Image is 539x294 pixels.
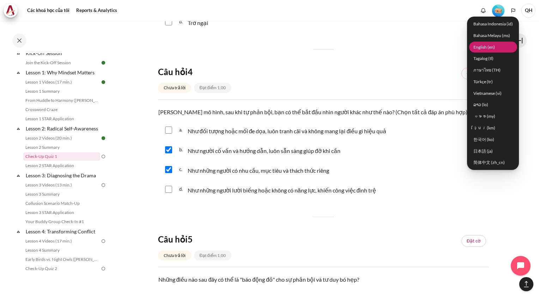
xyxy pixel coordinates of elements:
[521,4,535,18] a: Thư mục người dùng
[179,164,186,175] span: c.
[100,238,107,244] img: To do
[25,68,100,77] a: Lesson 1: Why Mindset Matters
[23,237,100,245] a: Lesson 4 Videos (17 min.)
[492,5,504,17] img: Level #1
[15,172,22,179] span: Rút gọn
[100,79,107,85] img: Done
[23,59,100,67] a: Join the Kick-Off Session
[23,208,100,217] a: Lesson 3 STAR Application
[158,83,191,93] div: Chưa trả lời
[194,250,231,261] div: Đạt điểm 1,00
[187,127,387,136] td: Như đối tượng hoặc mối đe dọa, luôn tranh cãi và không mang lại điều gì hiệu quả
[74,4,120,18] a: Reports & Analytics
[521,4,535,18] span: QH
[489,4,507,17] a: Level #1
[469,53,517,64] a: Tagalog ‎(tl)‎
[25,124,100,133] a: Lesson 2: Radical Self-Awareness
[469,30,517,41] a: Bahasa Melayu ‎(ms)‎
[158,66,266,77] h4: Câu hỏi
[469,122,517,133] a: ខ្មែរ ‎(km)‎
[461,68,486,80] a: Đã được gắn cờ
[469,99,517,110] a: ລາວ ‎(lo)‎
[23,190,100,198] a: Lesson 3 Summary
[469,157,517,168] a: 简体中文 ‎(zh_cn)‎
[508,5,519,16] button: Languages
[15,50,22,57] span: Rút gọn
[25,48,100,58] a: Kick-Off Session
[23,134,100,142] a: Lesson 2 Videos (20 min.)
[179,144,186,155] span: b.
[23,161,100,170] a: Lesson 2 STAR Application
[187,186,377,195] td: Như những người lười biếng hoặc không có năng lực, khiến công việc đình trệ
[15,69,22,76] span: Rút gọn
[469,134,517,145] a: 한국어 ‎(ko)‎
[100,182,107,188] img: To do
[23,181,100,189] a: Lesson 3 Videos (13 min.)
[23,78,100,86] a: Lesson 1 Videos (17 min.)
[25,171,100,180] a: Lesson 3: Diagnosing the Drama
[519,277,533,291] button: [[backtotopbutton]]
[23,218,100,226] a: Your Buddy Group Check-In #1
[187,18,208,27] td: Trở ngại
[158,108,489,117] td: [PERSON_NAME] mô hình, sau khi tự phản bội, bạn có thể bắt đầu nhìn người khác như thế nào? (Chọn...
[158,250,191,261] div: Chưa trả lời
[23,96,100,105] a: From Huddle to Harmony ([PERSON_NAME] Story)
[469,65,517,75] a: ภาษาไทย (TH)
[187,166,329,175] td: Như những người có nhu cầu, mục tiêu và thách thức riêng
[179,184,186,195] span: d.
[469,42,517,53] a: English ‎(en)‎
[469,18,517,29] a: Bahasa Indonesia ‎(id)‎
[23,105,100,114] a: Crossword Craze
[187,146,341,155] td: Như người cố vấn và hướng dẫn, luôn sẵn sàng giúp đỡ khi cần
[158,275,489,284] td: Những điều nào sau đây có thể là "báo động đỏ" cho sự phản bội và tư duy bó hẹp?
[188,234,193,244] span: 5
[4,4,21,18] a: Architeck Architeck
[23,199,100,208] a: Collusion Scenario Match-Up
[492,4,504,17] div: Level #1
[23,87,100,96] a: Lesson 1 Summary
[478,5,489,16] div: Show notification window with no new notifications
[23,115,100,123] a: Lesson 1 STAR Application
[23,143,100,152] a: Lesson 2 Summary
[23,255,100,264] a: Early Birds vs. Night Owls ([PERSON_NAME] Story)
[467,17,519,170] div: Languages
[469,146,517,157] a: 日本語 ‎(ja)‎
[100,153,107,160] img: To do
[100,135,107,141] img: Done
[25,4,72,18] a: Các khoá học của tôi
[15,125,22,132] span: Rút gọn
[188,67,193,77] span: 4
[6,5,16,16] img: Architeck
[469,111,517,122] a: ဗမာစာ ‎(my)‎
[158,234,266,245] h4: Câu hỏi
[179,124,186,136] span: a.
[15,228,22,235] span: Rút gọn
[461,235,486,247] a: Đã được gắn cờ
[194,83,231,93] div: Đạt điểm 1,00
[23,246,100,255] a: Lesson 4 Summary
[469,76,517,87] a: Türkçe ‎(tr)‎
[100,265,107,272] img: To do
[23,152,100,161] a: Check-Up Quiz 1
[179,16,186,27] span: d.
[100,60,107,66] img: Done
[23,264,100,273] a: Check-Up Quiz 2
[23,274,100,282] a: Lesson 4 STAR Application
[469,88,517,99] a: Vietnamese ‎(vi)‎
[25,227,100,236] a: Lesson 4: Transforming Conflict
